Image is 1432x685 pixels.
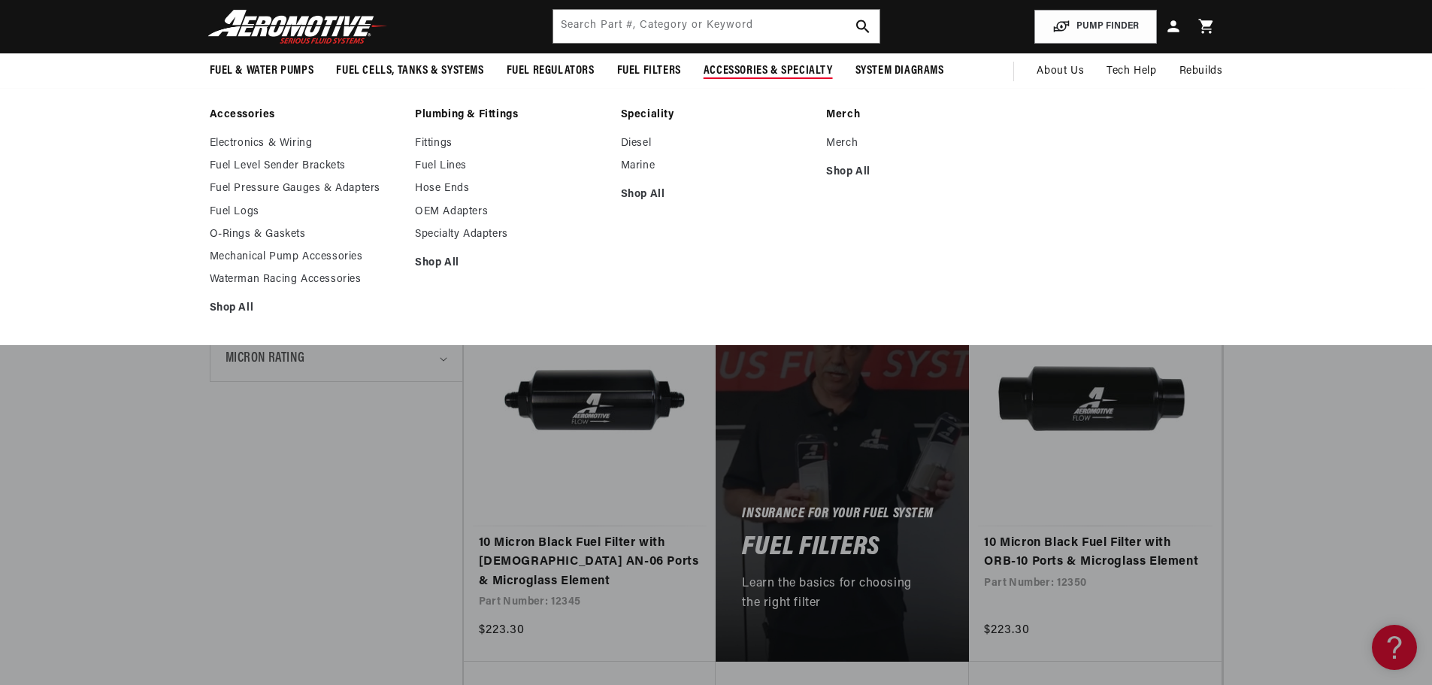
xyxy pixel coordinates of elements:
img: Aeromotive [204,9,392,44]
a: Electronics & Wiring [210,137,401,150]
a: Merch [826,108,1017,122]
a: Diesel [621,137,812,150]
a: Fuel Level Sender Brackets [210,159,401,173]
a: Fittings [415,137,606,150]
span: Fuel Cells, Tanks & Systems [336,63,483,79]
summary: Fuel Filters [606,53,692,89]
button: PUMP FINDER [1034,10,1157,44]
a: Speciality [621,108,812,122]
a: Shop All [826,165,1017,179]
a: Hose Ends [415,182,606,195]
a: Shop All [621,188,812,202]
a: Specialty Adapters [415,228,606,241]
a: Fuel Lines [415,159,606,173]
span: About Us [1037,65,1084,77]
summary: System Diagrams [844,53,955,89]
span: Tech Help [1107,63,1156,80]
a: Mechanical Pump Accessories [210,250,401,264]
a: Shop All [210,302,401,315]
span: Fuel & Water Pumps [210,63,314,79]
a: Plumbing & Fittings [415,108,606,122]
button: search button [846,10,879,43]
summary: Micron Rating (0 selected) [226,337,447,381]
p: Learn the basics for choosing the right filter [742,574,926,613]
a: Accessories [210,108,401,122]
a: Waterman Racing Accessories [210,273,401,286]
h5: Insurance For Your Fuel System [742,509,934,521]
span: Fuel Regulators [507,63,595,79]
summary: Tech Help [1095,53,1167,89]
span: Accessories & Specialty [704,63,833,79]
summary: Fuel & Water Pumps [198,53,325,89]
a: Fuel Pressure Gauges & Adapters [210,182,401,195]
span: Rebuilds [1179,63,1223,80]
a: Fuel Logs [210,205,401,219]
span: Fuel Filters [617,63,681,79]
a: Merch [826,137,1017,150]
summary: Fuel Cells, Tanks & Systems [325,53,495,89]
summary: Fuel Regulators [495,53,606,89]
span: Micron Rating [226,348,305,370]
summary: Accessories & Specialty [692,53,844,89]
a: 10 Micron Black Fuel Filter with ORB-10 Ports & Microglass Element [984,534,1206,572]
a: About Us [1025,53,1095,89]
a: Marine [621,159,812,173]
a: O-Rings & Gaskets [210,228,401,241]
a: Shop All [415,256,606,270]
h2: Fuel Filters [742,536,880,560]
a: OEM Adapters [415,205,606,219]
input: Search by Part Number, Category or Keyword [553,10,879,43]
summary: Rebuilds [1168,53,1234,89]
a: 10 Micron Black Fuel Filter with [DEMOGRAPHIC_DATA] AN-06 Ports & Microglass Element [479,534,701,592]
span: System Diagrams [855,63,944,79]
